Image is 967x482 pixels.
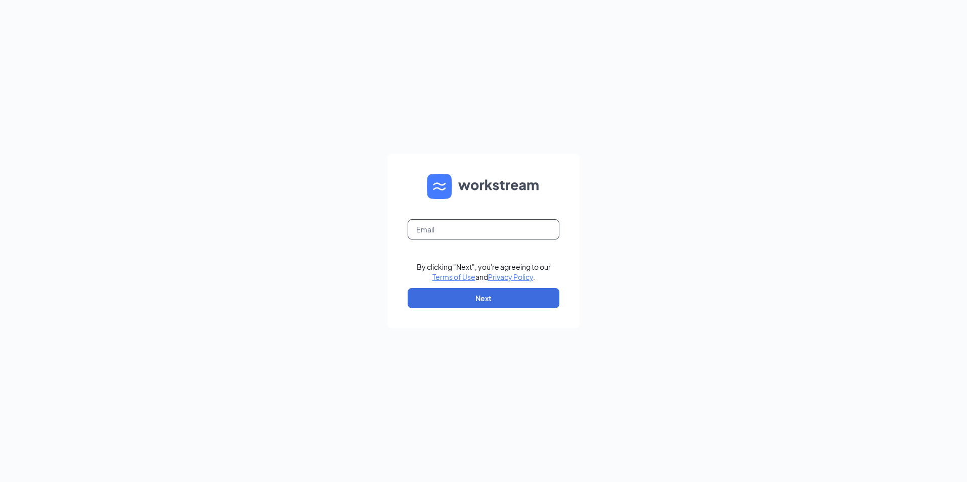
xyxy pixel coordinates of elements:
a: Privacy Policy [488,272,533,281]
img: WS logo and Workstream text [427,174,540,199]
button: Next [408,288,559,308]
div: By clicking "Next", you're agreeing to our and . [417,262,551,282]
a: Terms of Use [432,272,475,281]
input: Email [408,219,559,239]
